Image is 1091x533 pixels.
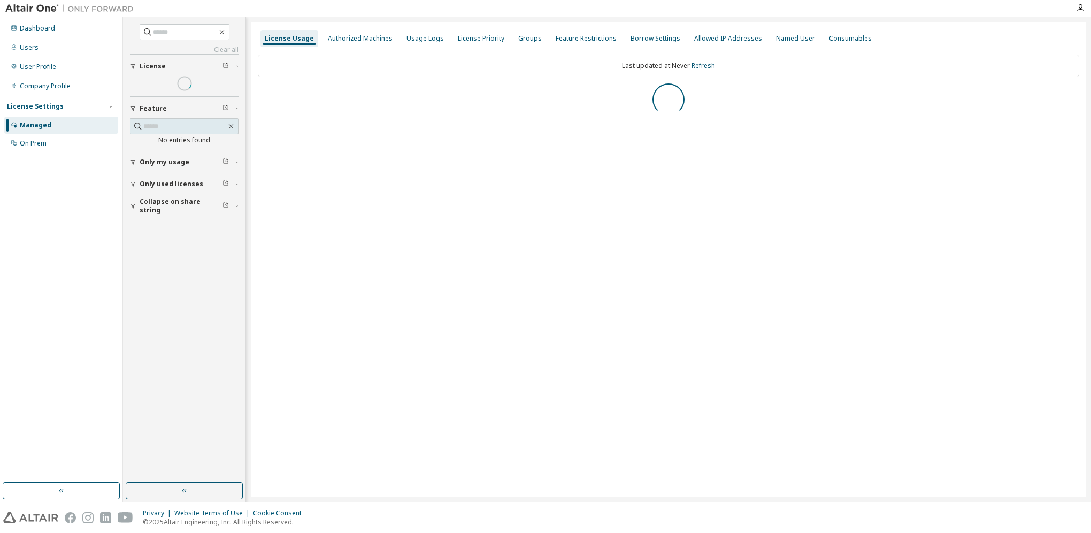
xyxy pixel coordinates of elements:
button: Only my usage [130,150,239,174]
span: Clear filter [222,104,229,113]
button: Only used licenses [130,172,239,196]
div: Consumables [829,34,872,43]
div: Allowed IP Addresses [694,34,762,43]
span: Only my usage [140,158,189,166]
img: instagram.svg [82,512,94,523]
span: Clear filter [222,180,229,188]
div: Feature Restrictions [556,34,617,43]
div: Borrow Settings [631,34,680,43]
a: Refresh [692,61,715,70]
div: Dashboard [20,24,55,33]
div: Named User [776,34,815,43]
img: youtube.svg [118,512,133,523]
a: Clear all [130,45,239,54]
span: Clear filter [222,158,229,166]
div: License Usage [265,34,314,43]
div: Cookie Consent [253,509,308,517]
div: Authorized Machines [328,34,393,43]
div: No entries found [130,136,239,144]
span: Clear filter [222,62,229,71]
div: License Priority [458,34,504,43]
span: Collapse on share string [140,197,222,215]
div: User Profile [20,63,56,71]
img: Altair One [5,3,139,14]
span: License [140,62,166,71]
img: linkedin.svg [100,512,111,523]
div: Last updated at: Never [258,55,1079,77]
div: Usage Logs [406,34,444,43]
button: Collapse on share string [130,194,239,218]
div: Company Profile [20,82,71,90]
div: Groups [518,34,542,43]
span: Feature [140,104,167,113]
img: altair_logo.svg [3,512,58,523]
button: Feature [130,97,239,120]
p: © 2025 Altair Engineering, Inc. All Rights Reserved. [143,517,308,527]
div: Website Terms of Use [174,509,253,517]
img: facebook.svg [65,512,76,523]
div: Users [20,43,39,52]
span: Only used licenses [140,180,203,188]
div: Managed [20,121,51,130]
span: Clear filter [222,202,229,210]
div: License Settings [7,102,64,111]
button: License [130,55,239,78]
div: Privacy [143,509,174,517]
div: On Prem [20,139,47,148]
